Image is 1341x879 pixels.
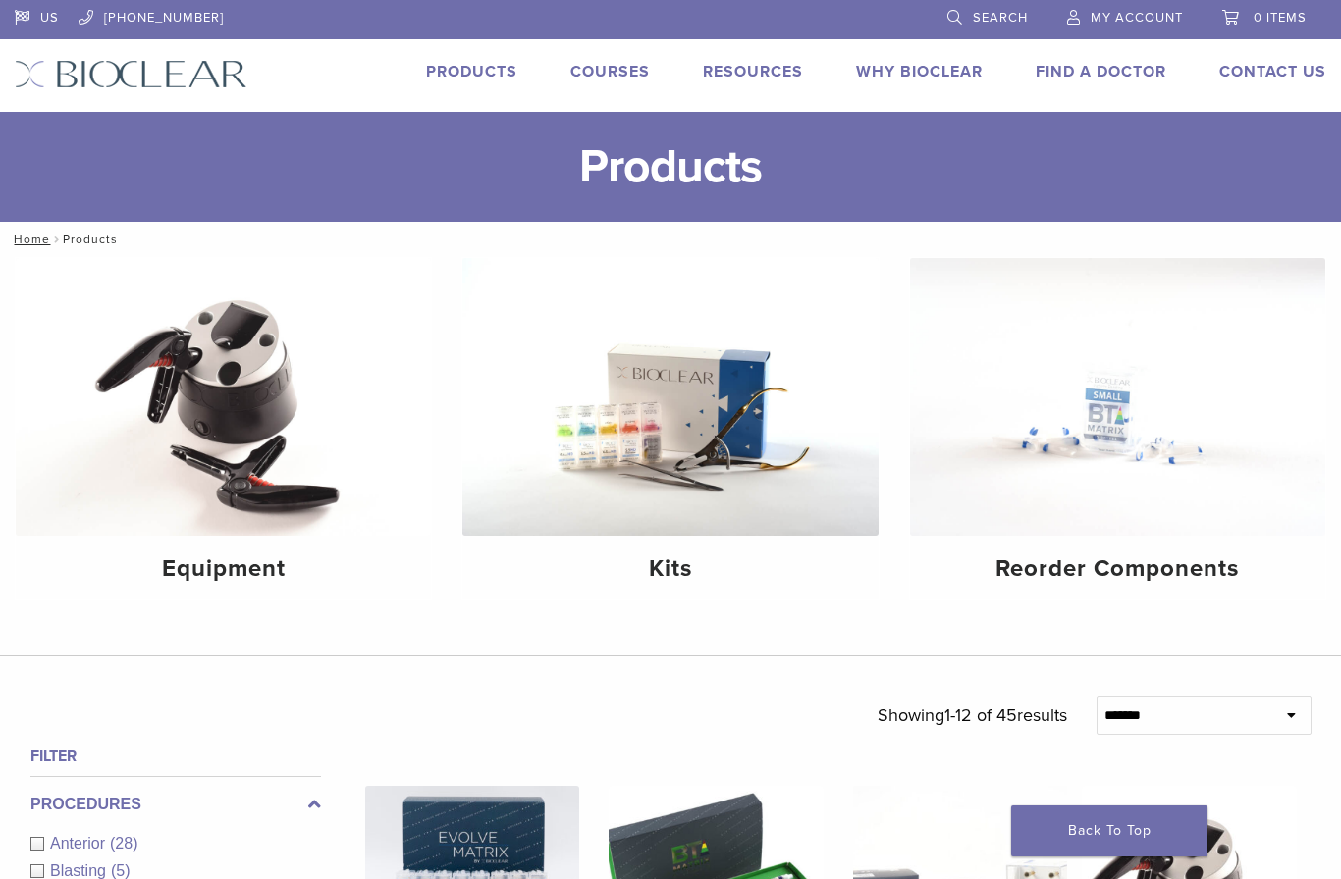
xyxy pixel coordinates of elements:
label: Procedures [30,793,321,816]
a: Reorder Components [910,258,1325,599]
span: (5) [111,862,131,879]
img: Bioclear [15,60,247,88]
a: Contact Us [1219,62,1326,81]
span: 0 items [1254,10,1307,26]
span: Search [973,10,1028,26]
span: (28) [110,835,137,852]
a: Back To Top [1011,805,1207,856]
a: Kits [462,258,878,599]
img: Reorder Components [910,258,1325,536]
span: Anterior [50,835,110,852]
a: Courses [570,62,650,81]
h4: Equipment [31,551,415,587]
span: Blasting [50,862,111,879]
h4: Kits [478,551,862,587]
img: Kits [462,258,878,536]
a: Why Bioclear [856,62,983,81]
a: Resources [703,62,803,81]
a: Products [426,62,517,81]
a: Equipment [16,258,431,599]
span: 1-12 of 45 [944,704,1017,726]
span: My Account [1091,10,1183,26]
p: Showing results [878,696,1067,737]
h4: Reorder Components [926,551,1310,587]
a: Find A Doctor [1036,62,1166,81]
img: Equipment [16,258,431,536]
h4: Filter [30,745,321,768]
span: / [50,234,63,244]
a: Home [8,233,50,246]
